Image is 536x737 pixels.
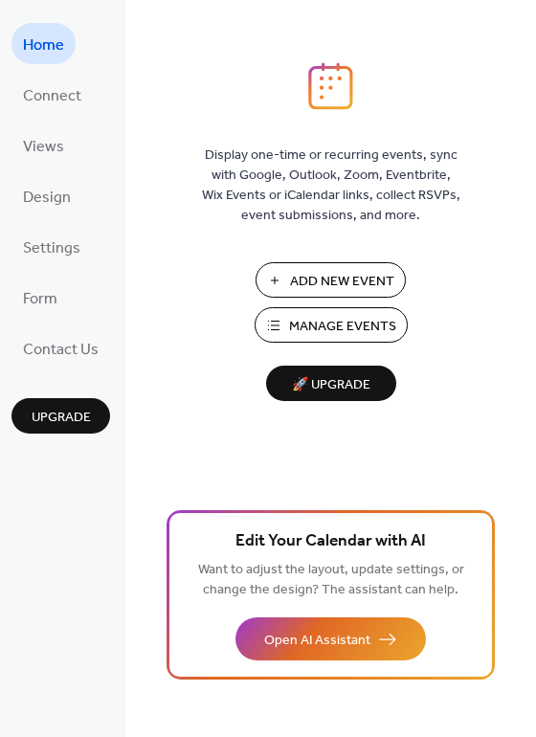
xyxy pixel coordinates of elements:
[23,183,71,212] span: Design
[23,132,64,162] span: Views
[23,234,80,263] span: Settings
[11,124,76,166] a: Views
[266,366,396,401] button: 🚀 Upgrade
[235,528,426,555] span: Edit Your Calendar with AI
[198,557,464,603] span: Want to adjust the layout, update settings, or change the design? The assistant can help.
[11,23,76,64] a: Home
[289,317,396,337] span: Manage Events
[264,631,370,651] span: Open AI Assistant
[308,62,352,110] img: logo_icon.svg
[256,262,406,298] button: Add New Event
[23,81,81,111] span: Connect
[23,335,99,365] span: Contact Us
[23,31,64,60] span: Home
[11,226,92,267] a: Settings
[11,74,93,115] a: Connect
[255,307,408,343] button: Manage Events
[11,327,110,368] a: Contact Us
[278,372,385,398] span: 🚀 Upgrade
[32,408,91,428] span: Upgrade
[11,277,69,318] a: Form
[235,617,426,660] button: Open AI Assistant
[23,284,57,314] span: Form
[290,272,394,292] span: Add New Event
[11,175,82,216] a: Design
[11,398,110,434] button: Upgrade
[202,145,460,226] span: Display one-time or recurring events, sync with Google, Outlook, Zoom, Eventbrite, Wix Events or ...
